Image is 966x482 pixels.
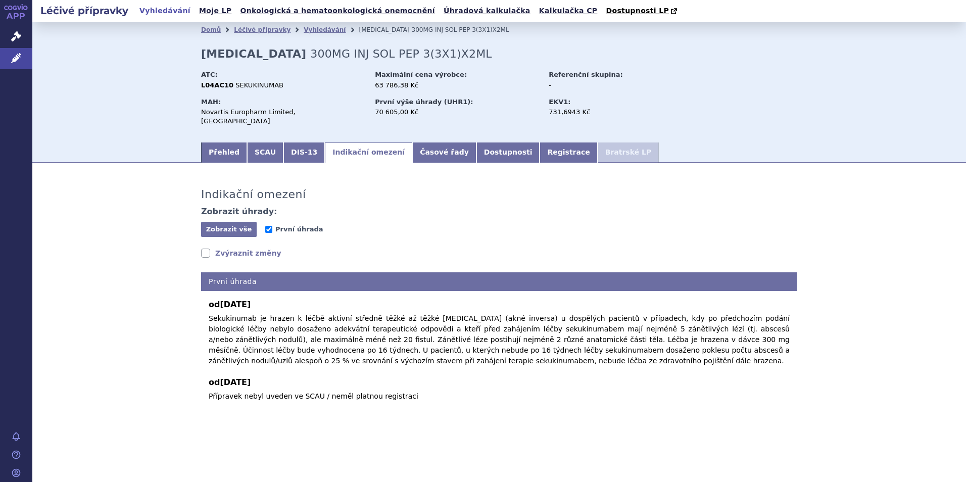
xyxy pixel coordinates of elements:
a: SCAU [247,142,283,163]
a: Domů [201,26,221,33]
b: od [209,299,790,311]
h3: Indikační omezení [201,188,306,201]
a: Vyhledávání [136,4,194,18]
a: Vyhledávání [304,26,346,33]
button: Zobrazit vše [201,222,257,237]
div: - [549,81,662,90]
input: První úhrada [265,226,272,233]
strong: Referenční skupina: [549,71,622,78]
span: 300MG INJ SOL PEP 3(3X1)X2ML [412,26,509,33]
span: SEKUKINUMAB [235,81,283,89]
strong: Maximální cena výrobce: [375,71,467,78]
strong: EKV1: [549,98,570,106]
strong: [MEDICAL_DATA] [201,47,306,60]
div: Novartis Europharm Limited, [GEOGRAPHIC_DATA] [201,108,365,126]
h4: Zobrazit úhrady: [201,207,277,217]
a: Přehled [201,142,247,163]
b: od [209,376,790,389]
p: Přípravek nebyl uveden ve SCAU / neměl platnou registraci [209,391,790,402]
span: [DATE] [220,377,251,387]
span: Dostupnosti LP [606,7,669,15]
div: 63 786,38 Kč [375,81,539,90]
a: Registrace [540,142,597,163]
span: 300MG INJ SOL PEP 3(3X1)X2ML [310,47,492,60]
a: Léčivé přípravky [234,26,291,33]
strong: ATC: [201,71,218,78]
a: Kalkulačka CP [536,4,601,18]
h4: První úhrada [201,272,797,291]
div: 731,6943 Kč [549,108,662,117]
span: [MEDICAL_DATA] [359,26,409,33]
a: Moje LP [196,4,234,18]
strong: První výše úhrady (UHR1): [375,98,473,106]
a: Časové řady [412,142,476,163]
span: [DATE] [220,300,251,309]
a: Indikační omezení [325,142,412,163]
span: První úhrada [275,225,323,233]
h2: Léčivé přípravky [32,4,136,18]
a: Zvýraznit změny [201,248,281,258]
p: Sekukinumab je hrazen k léčbě aktivní středně těžké až těžké [MEDICAL_DATA] (akné inversa) u dosp... [209,313,790,366]
span: Zobrazit vše [206,225,252,233]
a: Onkologická a hematoonkologická onemocnění [237,4,438,18]
strong: L04AC10 [201,81,233,89]
a: Dostupnosti LP [603,4,682,18]
div: 70 605,00 Kč [375,108,539,117]
a: DIS-13 [283,142,325,163]
a: Dostupnosti [476,142,540,163]
strong: MAH: [201,98,221,106]
a: Úhradová kalkulačka [441,4,534,18]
